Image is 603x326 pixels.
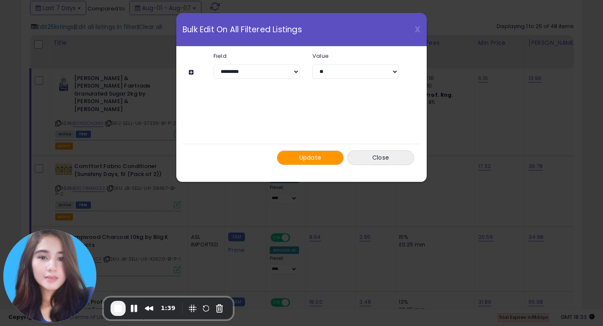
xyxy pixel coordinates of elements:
label: Value [306,53,405,59]
label: Field [207,53,306,59]
button: Close [347,150,414,165]
span: Bulk Edit On All Filtered Listings [183,26,302,34]
span: Update [299,153,322,162]
span: X [415,23,420,35]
